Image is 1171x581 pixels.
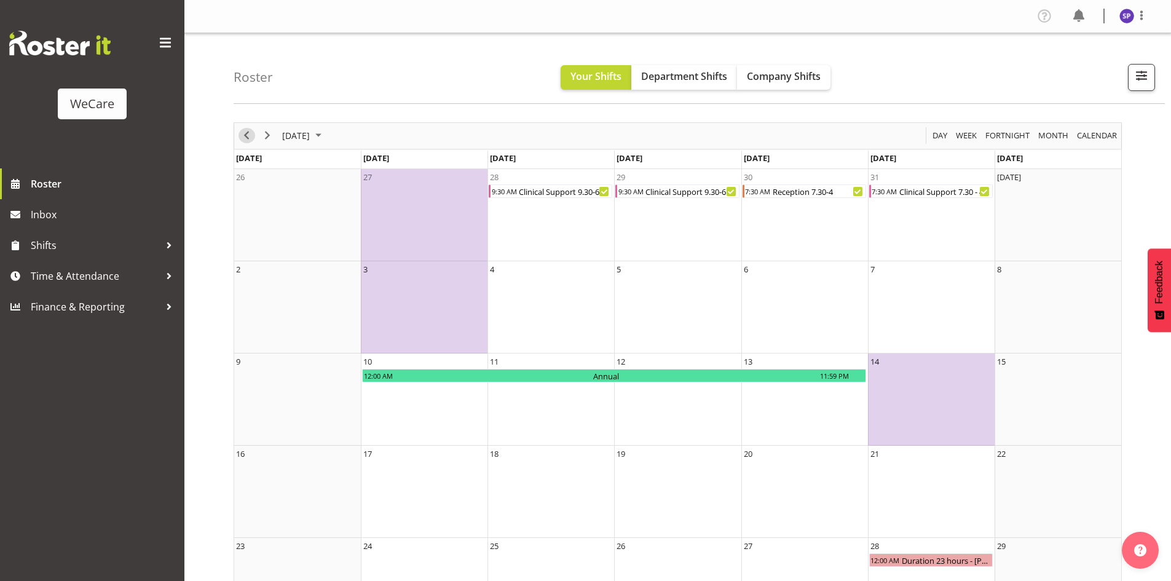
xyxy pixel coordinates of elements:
td: Thursday, November 20, 2025 [741,446,868,538]
span: [DATE] [236,152,262,164]
span: Month [1037,128,1070,143]
td: Saturday, November 8, 2025 [995,261,1121,354]
div: 2 [236,263,240,275]
span: Fortnight [984,128,1031,143]
div: 13 [744,355,752,368]
div: Duration 23 hours - Sabnam Pun Begin From Friday, November 28, 2025 at 12:00:00 AM GMT+13:00 Ends... [869,553,993,567]
span: Time & Attendance [31,267,160,285]
span: Department Shifts [641,69,727,83]
div: 10 [363,355,372,368]
td: Friday, November 21, 2025 [868,446,995,538]
img: Rosterit website logo [9,31,111,55]
td: Wednesday, November 12, 2025 [614,354,741,446]
div: 3 [363,263,368,275]
span: Shifts [31,236,160,255]
div: 15 [997,355,1006,368]
td: Sunday, November 9, 2025 [234,354,361,446]
div: next period [257,123,278,149]
button: Your Shifts [561,65,631,90]
td: Friday, November 14, 2025 [868,354,995,446]
td: Saturday, November 22, 2025 [995,446,1121,538]
div: 24 [363,540,372,552]
div: 19 [617,448,625,460]
img: help-xxl-2.png [1134,544,1146,556]
div: Annual [393,370,819,382]
span: [DATE] [870,152,896,164]
span: [DATE] [617,152,642,164]
span: [DATE] [363,152,389,164]
div: 5 [617,263,621,275]
div: 17 [363,448,372,460]
button: Timeline Month [1036,128,1071,143]
div: 12:00 AM [870,554,901,566]
div: 14 [870,355,879,368]
div: 27 [363,171,372,183]
div: 23 [236,540,245,552]
td: Tuesday, November 18, 2025 [487,446,614,538]
td: Sunday, October 26, 2025 [234,169,361,261]
td: Wednesday, October 29, 2025 [614,169,741,261]
span: Your Shifts [570,69,621,83]
div: 28 [870,540,879,552]
div: 12 [617,355,625,368]
span: calendar [1076,128,1118,143]
div: 9:30 AM [491,185,518,197]
div: 16 [236,448,245,460]
div: Clinical Support 9.30-6 Begin From Wednesday, October 29, 2025 at 9:30:00 AM GMT+13:00 Ends At We... [615,184,739,198]
div: 7 [870,263,875,275]
div: Reception 7.30-4 [771,185,865,197]
img: sabnam-pun11077.jpg [1119,9,1134,23]
div: 8 [997,263,1001,275]
span: Week [955,128,978,143]
div: Clinical Support 7.30 - 4 Begin From Friday, October 31, 2025 at 7:30:00 AM GMT+13:00 Ends At Fri... [869,184,993,198]
div: 29 [997,540,1006,552]
td: Saturday, November 1, 2025 [995,169,1121,261]
span: Finance & Reporting [31,298,160,316]
div: 18 [490,448,499,460]
td: Sunday, November 2, 2025 [234,261,361,354]
td: Monday, November 10, 2025 [361,354,487,446]
td: Tuesday, October 28, 2025 [487,169,614,261]
div: 9 [236,355,240,368]
div: Reception 7.30-4 Begin From Thursday, October 30, 2025 at 7:30:00 AM GMT+13:00 Ends At Thursday, ... [743,184,866,198]
td: Thursday, October 30, 2025 [741,169,868,261]
button: Company Shifts [737,65,830,90]
div: 31 [870,171,879,183]
span: [DATE] [281,128,311,143]
button: Feedback - Show survey [1148,248,1171,332]
button: Department Shifts [631,65,737,90]
div: 11 [490,355,499,368]
td: Thursday, November 13, 2025 [741,354,868,446]
span: [DATE] [997,152,1023,164]
div: 6 [744,263,748,275]
td: Wednesday, November 19, 2025 [614,446,741,538]
div: 22 [997,448,1006,460]
div: 21 [870,448,879,460]
div: Clinical Support 9.30-6 [518,185,612,197]
td: Wednesday, November 5, 2025 [614,261,741,354]
div: Duration 23 hours - [PERSON_NAME] [901,554,992,566]
div: Clinical Support 7.30 - 4 [898,185,992,197]
div: previous period [236,123,257,149]
div: 20 [744,448,752,460]
td: Monday, November 17, 2025 [361,446,487,538]
td: Sunday, November 16, 2025 [234,446,361,538]
span: Roster [31,175,178,193]
span: [DATE] [744,152,770,164]
button: Next [259,128,276,143]
div: 30 [744,171,752,183]
td: Thursday, November 6, 2025 [741,261,868,354]
span: Feedback [1154,261,1165,304]
button: Timeline Day [931,128,950,143]
button: Filter Shifts [1128,64,1155,91]
div: Clinical Support 9.30-6 Begin From Tuesday, October 28, 2025 at 9:30:00 AM GMT+13:00 Ends At Tues... [489,184,612,198]
td: Tuesday, November 4, 2025 [487,261,614,354]
div: 7:30 AM [871,185,898,197]
button: Month [1075,128,1119,143]
div: Clinical Support 9.30-6 [644,185,738,197]
td: Monday, November 3, 2025 [361,261,487,354]
h4: Roster [234,70,273,84]
button: Timeline Week [954,128,979,143]
span: Inbox [31,205,178,224]
div: 12:00 AM [363,370,393,382]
